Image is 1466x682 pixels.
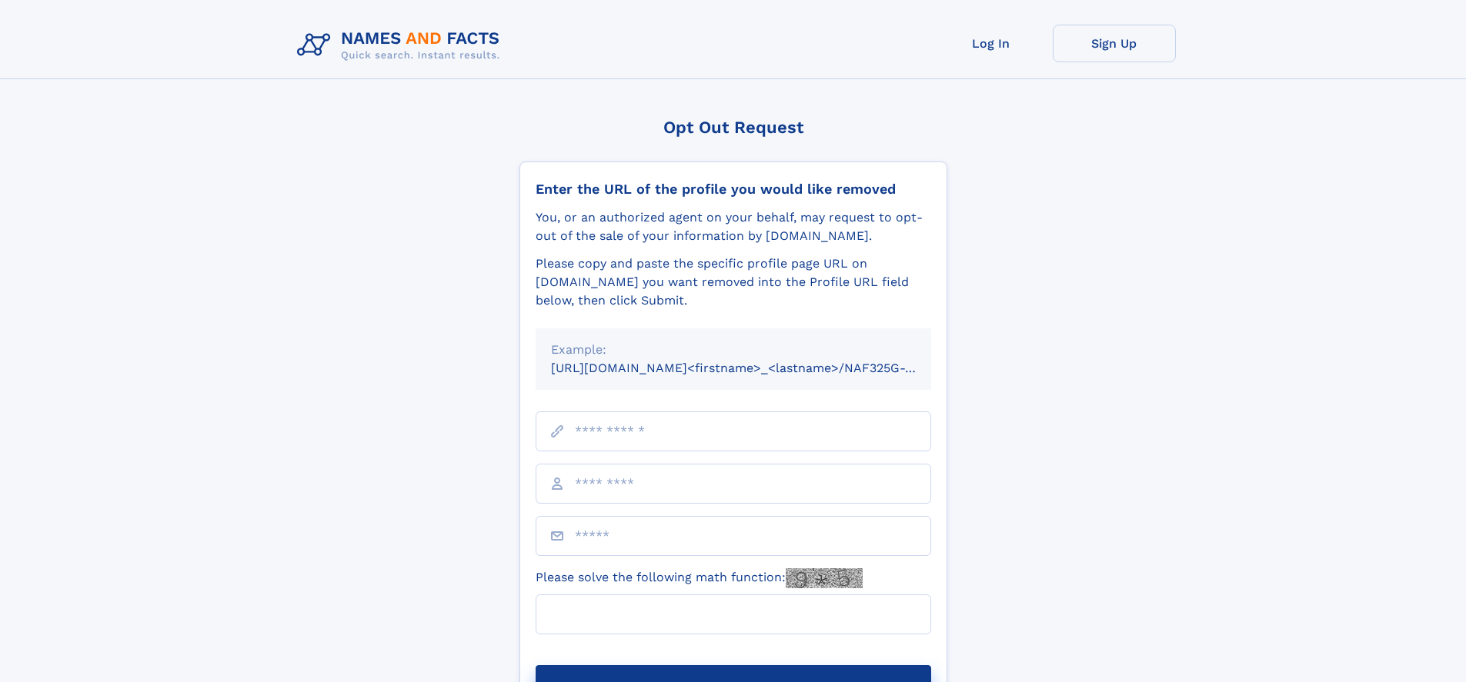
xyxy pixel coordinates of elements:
[536,208,931,245] div: You, or an authorized agent on your behalf, may request to opt-out of the sale of your informatio...
[291,25,513,66] img: Logo Names and Facts
[1053,25,1176,62] a: Sign Up
[536,255,931,310] div: Please copy and paste the specific profile page URL on [DOMAIN_NAME] you want removed into the Pr...
[551,361,960,375] small: [URL][DOMAIN_NAME]<firstname>_<lastname>/NAF325G-xxxxxxxx
[519,118,947,137] div: Opt Out Request
[536,181,931,198] div: Enter the URL of the profile you would like removed
[551,341,916,359] div: Example:
[930,25,1053,62] a: Log In
[536,568,863,588] label: Please solve the following math function:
